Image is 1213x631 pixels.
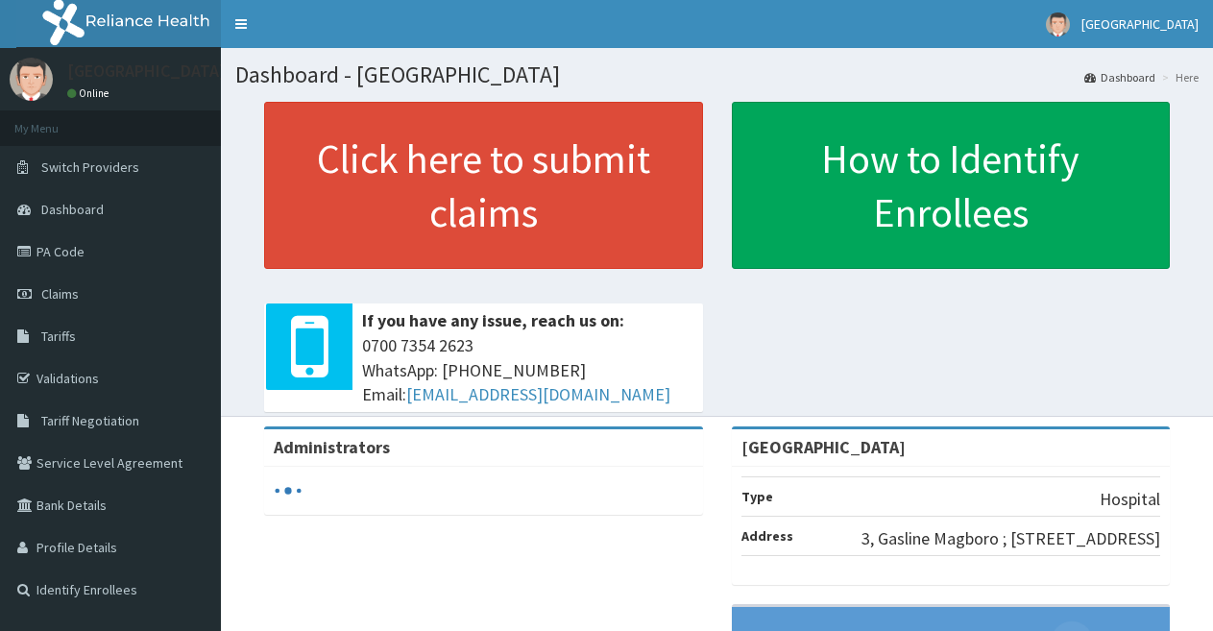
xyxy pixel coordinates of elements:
[235,62,1199,87] h1: Dashboard - [GEOGRAPHIC_DATA]
[41,412,139,429] span: Tariff Negotiation
[406,383,670,405] a: [EMAIL_ADDRESS][DOMAIN_NAME]
[41,158,139,176] span: Switch Providers
[861,526,1160,551] p: 3, Gasline Magboro ; [STREET_ADDRESS]
[41,328,76,345] span: Tariffs
[1046,12,1070,36] img: User Image
[1100,487,1160,512] p: Hospital
[732,102,1171,269] a: How to Identify Enrollees
[41,285,79,303] span: Claims
[67,62,226,80] p: [GEOGRAPHIC_DATA]
[362,333,693,407] span: 0700 7354 2623 WhatsApp: [PHONE_NUMBER] Email:
[1157,69,1199,85] li: Here
[741,488,773,505] b: Type
[274,436,390,458] b: Administrators
[741,436,906,458] strong: [GEOGRAPHIC_DATA]
[1084,69,1155,85] a: Dashboard
[264,102,703,269] a: Click here to submit claims
[741,527,793,545] b: Address
[274,476,303,505] svg: audio-loading
[10,58,53,101] img: User Image
[1081,15,1199,33] span: [GEOGRAPHIC_DATA]
[41,201,104,218] span: Dashboard
[362,309,624,331] b: If you have any issue, reach us on:
[67,86,113,100] a: Online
